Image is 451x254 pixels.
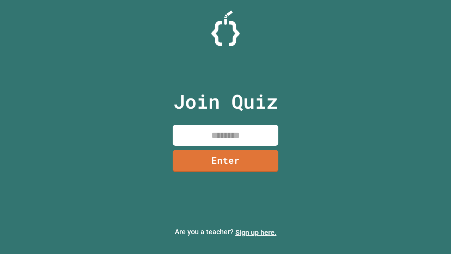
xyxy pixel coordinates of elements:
a: Sign up here. [235,228,277,237]
img: Logo.svg [211,11,240,46]
a: Enter [173,150,278,172]
p: Are you a teacher? [6,226,445,238]
p: Join Quiz [173,87,278,116]
iframe: chat widget [421,226,444,247]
